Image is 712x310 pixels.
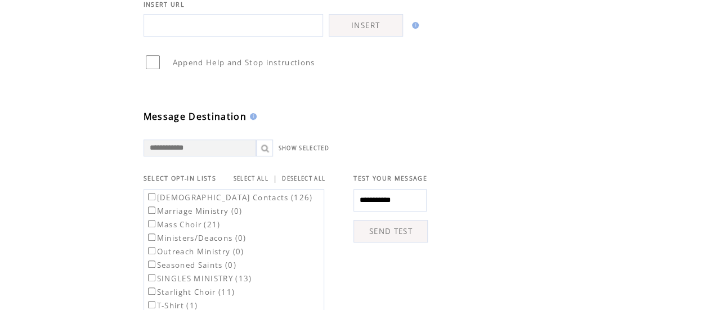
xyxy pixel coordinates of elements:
[148,260,155,268] input: Seasoned Saints (0)
[148,287,155,295] input: Starlight Choir (11)
[173,57,315,68] span: Append Help and Stop instructions
[329,14,403,37] a: INSERT
[146,260,236,270] label: Seasoned Saints (0)
[146,206,243,216] label: Marriage Ministry (0)
[247,113,257,120] img: help.gif
[282,175,325,182] a: DESELECT ALL
[148,220,155,227] input: Mass Choir (21)
[148,247,155,254] input: Outreach Ministry (0)
[148,193,155,200] input: [DEMOGRAPHIC_DATA] Contacts (126)
[146,233,247,243] label: Ministers/Deacons (0)
[144,174,216,182] span: SELECT OPT-IN LISTS
[148,206,155,214] input: Marriage Ministry (0)
[146,246,244,257] label: Outreach Ministry (0)
[146,287,235,297] label: Starlight Choir (11)
[146,219,221,230] label: Mass Choir (21)
[279,145,329,152] a: SHOW SELECTED
[144,110,247,123] span: Message Destination
[144,1,185,8] span: INSERT URL
[234,175,268,182] a: SELECT ALL
[409,22,419,29] img: help.gif
[146,273,252,284] label: SINGLES MINISTRY (13)
[146,192,313,203] label: [DEMOGRAPHIC_DATA] Contacts (126)
[273,173,277,183] span: |
[353,220,428,242] a: SEND TEST
[148,233,155,241] input: Ministers/Deacons (0)
[148,301,155,308] input: T-Shirt (1)
[148,274,155,281] input: SINGLES MINISTRY (13)
[353,174,427,182] span: TEST YOUR MESSAGE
